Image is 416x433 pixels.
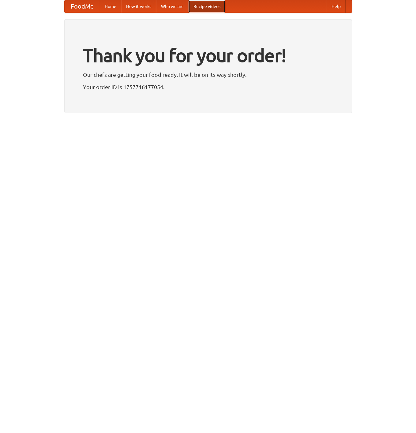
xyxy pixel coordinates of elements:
[83,82,333,91] p: Your order ID is 1757716177054.
[83,41,333,70] h1: Thank you for your order!
[327,0,346,13] a: Help
[65,0,100,13] a: FoodMe
[121,0,156,13] a: How it works
[100,0,121,13] a: Home
[156,0,189,13] a: Who we are
[83,70,333,79] p: Our chefs are getting your food ready. It will be on its way shortly.
[189,0,225,13] a: Recipe videos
